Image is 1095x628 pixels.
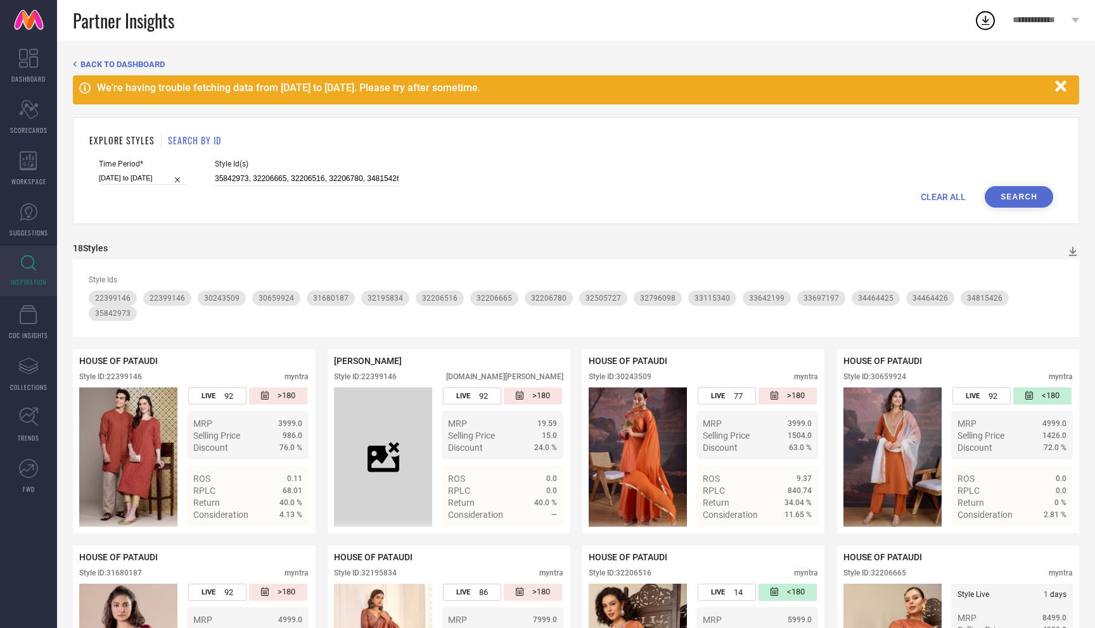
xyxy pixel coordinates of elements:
span: 33115340 [695,294,730,303]
div: myntra [1049,372,1073,381]
img: Style preview image [79,387,177,527]
div: myntra [285,568,309,577]
span: FWD [23,484,35,494]
span: MRP [703,418,722,429]
span: 11.65 % [784,510,812,519]
a: Details [1025,532,1066,543]
div: Style ID: 30659924 [843,372,906,381]
span: 32505727 [586,294,621,303]
span: 92 [224,587,233,597]
span: RPLC [703,486,725,496]
h1: EXPLORE STYLES [89,134,155,147]
span: ROS [193,474,210,484]
span: 68.01 [283,486,302,495]
span: Consideration [957,510,1013,520]
span: MRP [193,418,212,429]
span: 4999.0 [278,615,302,624]
div: Number of days the style has been live on the platform [188,584,247,601]
span: Return [193,498,220,508]
span: 1426.0 [1042,431,1066,440]
div: Open download list [974,9,997,32]
a: Details [771,532,812,543]
span: Details [274,532,302,543]
span: MRP [957,613,977,623]
span: Selling Price [193,430,240,441]
span: 0.11 [287,474,302,483]
div: myntra [539,568,563,577]
span: Time Period* [99,160,186,168]
span: 34464425 [858,294,893,303]
span: LIVE [202,392,215,400]
div: We're having trouble fetching data from [DATE] to [DATE]. Please try after sometime. [97,82,1049,94]
div: Number of days the style has been live on the platform [188,387,247,405]
span: <180 [1042,391,1060,401]
span: 34.04 % [784,498,812,507]
div: Number of days since the style was first listed on the platform [504,387,562,405]
span: 0.0 [546,486,557,495]
div: Number of days since the style was first listed on the platform [759,584,817,601]
div: Style ID: 22399146 [79,372,142,381]
img: Style preview image [843,387,942,527]
span: 77 [734,391,743,401]
div: Style ID: 31680187 [79,568,142,577]
span: 1 [1044,590,1048,599]
span: 5999.0 [788,615,812,624]
span: MRP [448,615,467,625]
span: 3999.0 [788,419,812,428]
span: 32206665 [477,294,512,303]
span: Discount [193,443,228,453]
span: 86 [479,587,488,597]
div: Number of days the style has been live on the platform [952,387,1011,405]
span: 34464426 [912,294,948,303]
span: 31680187 [313,294,349,303]
span: HOUSE OF PATAUDI [589,552,667,562]
span: Details [783,532,812,543]
div: myntra [1049,568,1073,577]
span: ROS [957,474,975,484]
span: WORKSPACE [11,177,46,186]
a: Details [261,532,302,543]
span: 40.0 % [279,498,302,507]
div: Click to view image [79,387,177,527]
div: Number of days the style has been live on the platform [698,584,756,601]
span: 92 [479,391,488,401]
span: TRENDS [18,433,39,443]
div: Click to view image [843,387,942,527]
span: 76.0 % [279,443,302,452]
div: Style ID: 32195834 [334,568,397,577]
span: LIVE [711,392,725,400]
span: RPLC [448,486,470,496]
div: Back TO Dashboard [73,60,1079,69]
div: Style ID: 22399146 [334,372,397,381]
span: SUGGESTIONS [10,228,48,237]
input: Enter comma separated style ids e.g. 12345, 67890 [215,172,399,186]
span: 7999.0 [533,615,557,624]
span: 63.0 % [789,443,812,452]
span: Return [448,498,475,508]
span: 840.74 [788,486,812,495]
span: ROS [703,474,720,484]
span: Style Id(s) [215,160,399,168]
span: Details [528,532,557,543]
div: Number of days the style has been live on the platform [443,584,501,601]
span: CLEAR ALL [921,192,966,202]
span: 24.0 % [534,443,557,452]
span: Details [1038,532,1066,543]
span: LIVE [966,392,980,400]
div: Number of days the style has been live on the platform [698,387,756,405]
span: Consideration [703,510,758,520]
span: 33642199 [749,294,784,303]
span: MRP [703,615,722,625]
span: HOUSE OF PATAUDI [843,356,922,366]
span: Consideration [193,510,248,520]
span: — [551,510,557,519]
span: days [1044,590,1066,599]
a: Details [516,532,557,543]
div: myntra [794,372,818,381]
span: Discount [703,443,738,453]
span: CDC INSIGHTS [9,330,48,340]
div: [DOMAIN_NAME][PERSON_NAME] [446,372,563,381]
span: BACK TO DASHBOARD [80,60,165,69]
span: 1504.0 [788,431,812,440]
div: Number of days since the style was first listed on the platform [249,584,307,601]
